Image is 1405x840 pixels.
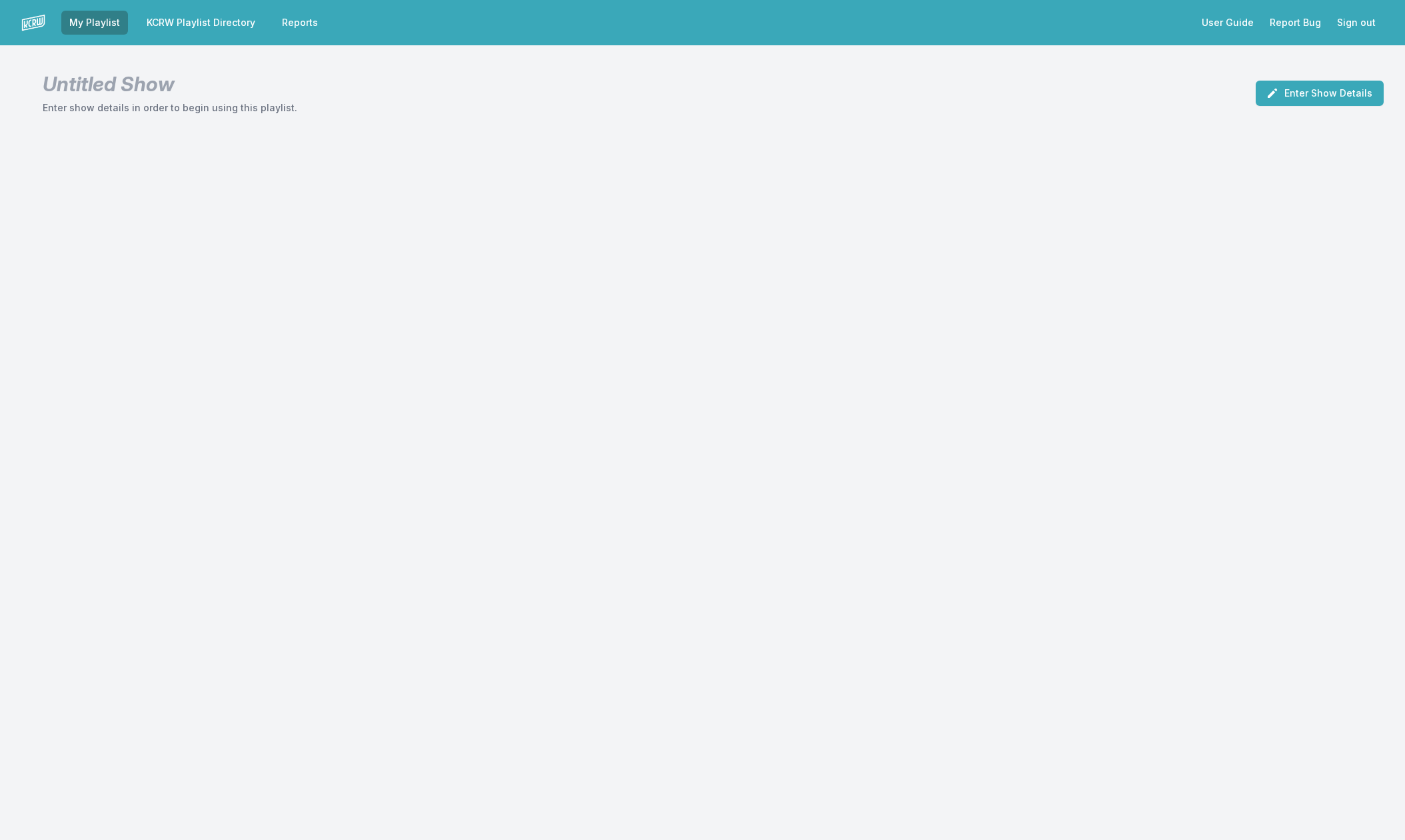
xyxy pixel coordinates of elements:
button: Sign out [1329,11,1384,35]
img: logo-white-87cec1fa9cbef997252546196dc51331.png [21,11,45,35]
a: User Guide [1194,11,1262,35]
a: My Playlist [61,11,128,35]
a: Reports [274,11,326,35]
a: Report Bug [1262,11,1329,35]
a: KCRW Playlist Directory [139,11,263,35]
button: Enter Show Details [1256,81,1384,106]
p: Enter show details in order to begin using this playlist. [43,101,297,115]
h1: Untitled Show [43,72,297,96]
